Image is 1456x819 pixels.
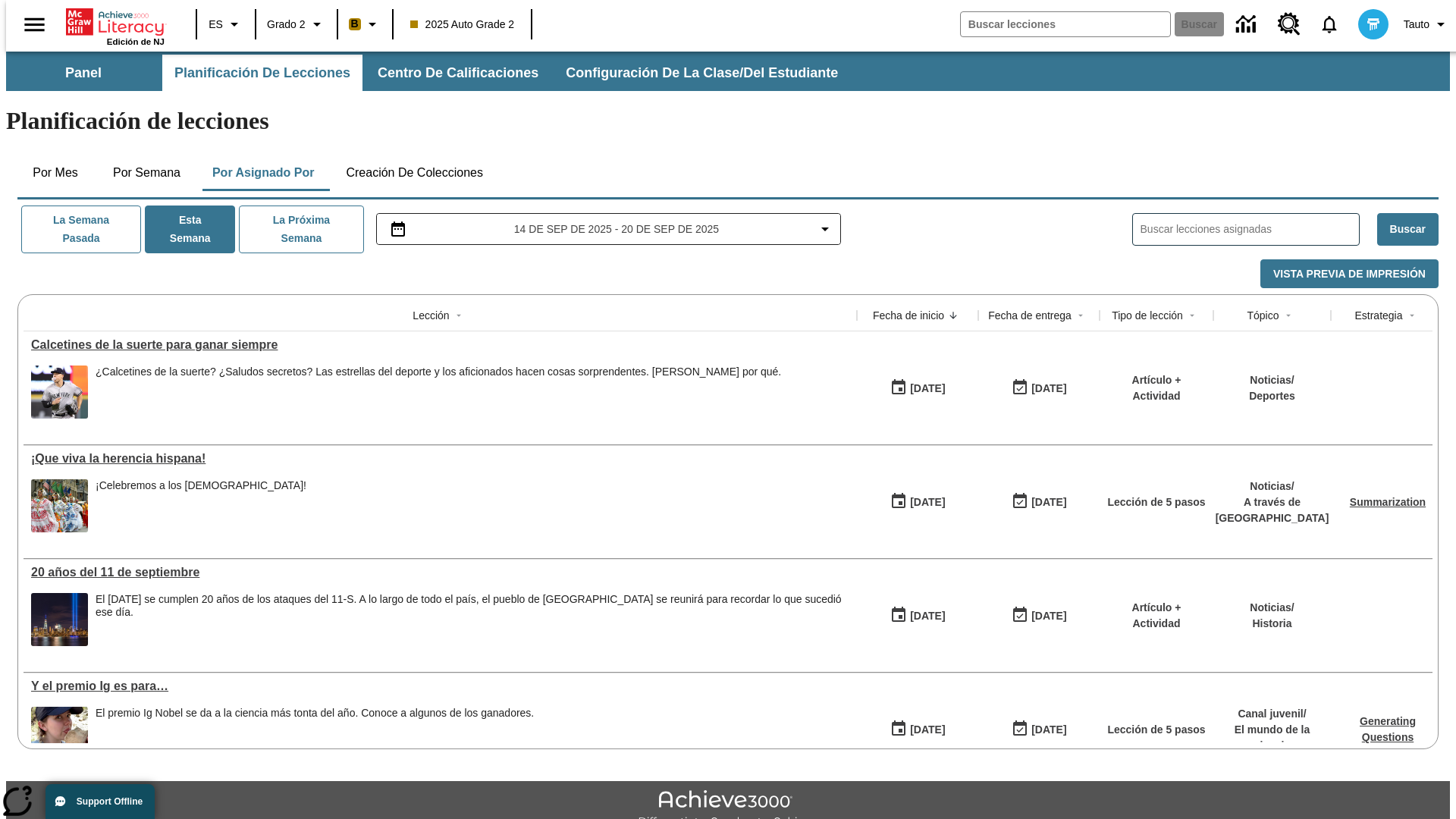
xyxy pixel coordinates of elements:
button: Sort [450,306,468,325]
button: Sort [1279,306,1298,325]
a: Generating Questions [1360,715,1416,743]
div: Y el premio Ig es para… [31,679,849,693]
img: Una joven lame una piedra, o hueso, al aire libre. [31,707,88,760]
div: ¿Calcetines de la suerte? ¿Saludos secretos? Las estrellas del deporte y los aficionados hacen co... [96,366,781,378]
p: Lección de 5 pasos [1107,722,1205,738]
div: Subbarra de navegación [6,52,1450,91]
a: Portada [66,7,165,37]
button: 09/19/25: Primer día en que estuvo disponible la lección [885,374,950,403]
p: Noticias / [1249,372,1295,388]
button: Boost El color de la clase es anaranjado claro. Cambiar el color de la clase. [343,11,388,38]
div: [DATE] [910,607,945,626]
p: El mundo de la ciencia [1221,722,1323,754]
input: Buscar lecciones asignadas [1141,218,1359,240]
button: 09/15/25: Primer día en que estuvo disponible la lección [885,488,950,516]
img: Tributo con luces en la ciudad de Nueva York desde el Parque Estatal Liberty (Nueva Jersey) [31,593,88,646]
div: Estrategia [1354,308,1402,323]
div: Calcetines de la suerte para ganar siempre [31,338,849,352]
button: Panel [8,55,159,91]
button: Por asignado por [200,155,327,191]
p: Deportes [1249,388,1295,404]
span: Grado 2 [267,17,306,33]
button: Vista previa de impresión [1260,259,1439,289]
div: 20 años del 11 de septiembre [31,566,849,579]
div: El premio Ig Nobel se da a la ciencia más tonta del año. Conoce a algunos de los ganadores. [96,707,534,720]
span: 2025 Auto Grade 2 [410,17,515,33]
span: Tauto [1404,17,1429,33]
button: Sort [1403,306,1421,325]
div: [DATE] [910,493,945,512]
span: B [351,14,359,33]
button: Esta semana [145,206,235,253]
button: Configuración de la clase/del estudiante [554,55,850,91]
button: La semana pasada [21,206,141,253]
button: Centro de calificaciones [366,55,551,91]
div: ¡Celebremos a los hispanoamericanos! [96,479,306,532]
img: dos filas de mujeres hispanas en un desfile que celebra la cultura hispana. Las mujeres lucen col... [31,479,88,532]
div: ¡Celebremos a los [DEMOGRAPHIC_DATA]! [96,479,306,492]
button: Grado: Grado 2, Elige un grado [261,11,332,38]
button: Abrir el menú lateral [12,2,57,47]
a: Centro de recursos, Se abrirá en una pestaña nueva. [1269,4,1310,45]
button: La próxima semana [239,206,363,253]
div: ¿Calcetines de la suerte? ¿Saludos secretos? Las estrellas del deporte y los aficionados hacen co... [96,366,781,419]
a: Centro de información [1227,4,1269,45]
p: Canal juvenil / [1221,706,1323,722]
button: Creación de colecciones [334,155,495,191]
div: [DATE] [910,720,945,739]
button: Seleccione el intervalo de fechas opción del menú [383,220,835,238]
div: Fecha de inicio [873,308,944,323]
p: Noticias / [1216,479,1329,494]
button: Sort [1072,306,1090,325]
p: Historia [1250,616,1294,632]
button: 09/14/25: Último día en que podrá accederse la lección [1006,601,1072,630]
img: un jugador de béisbol hace una pompa de chicle mientras corre. [31,366,88,419]
p: Lección de 5 pasos [1107,494,1205,510]
button: Lenguaje: ES, Selecciona un idioma [202,11,250,38]
span: ES [209,17,223,33]
a: Y el premio Ig es para…, Lecciones [31,679,849,693]
a: Calcetines de la suerte para ganar siempre, Lecciones [31,338,849,352]
button: 09/14/25: Primer día en que estuvo disponible la lección [885,715,950,744]
button: Sort [1183,306,1201,325]
button: 09/19/25: Último día en que podrá accederse la lección [1006,374,1072,403]
div: ¡Que viva la herencia hispana! [31,452,849,466]
button: Por semana [101,155,193,191]
p: Artículo + Actividad [1107,600,1206,632]
button: Buscar [1377,213,1439,246]
div: Subbarra de navegación [6,55,852,91]
button: Sort [944,306,962,325]
div: [DATE] [1031,607,1066,626]
div: Fecha de entrega [988,308,1072,323]
button: Por mes [17,155,93,191]
button: 09/21/25: Último día en que podrá accederse la lección [1006,488,1072,516]
a: Summarization [1350,496,1426,508]
p: A través de [GEOGRAPHIC_DATA] [1216,494,1329,526]
div: [DATE] [1031,720,1066,739]
div: Portada [66,5,165,46]
p: Noticias / [1250,600,1294,616]
div: [DATE] [1031,379,1066,398]
div: El premio Ig Nobel se da a la ciencia más tonta del año. Conoce a algunos de los ganadores. [96,707,534,760]
input: Buscar campo [961,12,1170,36]
div: Tópico [1247,308,1279,323]
button: Planificación de lecciones [162,55,362,91]
div: El 11 de septiembre de 2021 se cumplen 20 años de los ataques del 11-S. A lo largo de todo el paí... [96,593,849,646]
span: Edición de NJ [107,37,165,46]
svg: Collapse Date Range Filter [816,220,834,238]
span: 14 de sep de 2025 - 20 de sep de 2025 [514,221,719,237]
button: 09/14/25: Último día en que podrá accederse la lección [1006,715,1072,744]
button: Escoja un nuevo avatar [1349,5,1398,44]
p: Artículo + Actividad [1107,372,1206,404]
a: Notificaciones [1310,5,1349,44]
div: El [DATE] se cumplen 20 años de los ataques del 11-S. A lo largo de todo el país, el pueblo de [G... [96,593,849,619]
div: [DATE] [910,379,945,398]
button: 09/14/25: Primer día en que estuvo disponible la lección [885,601,950,630]
a: 20 años del 11 de septiembre, Lecciones [31,566,849,579]
div: Tipo de lección [1112,308,1183,323]
div: [DATE] [1031,493,1066,512]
